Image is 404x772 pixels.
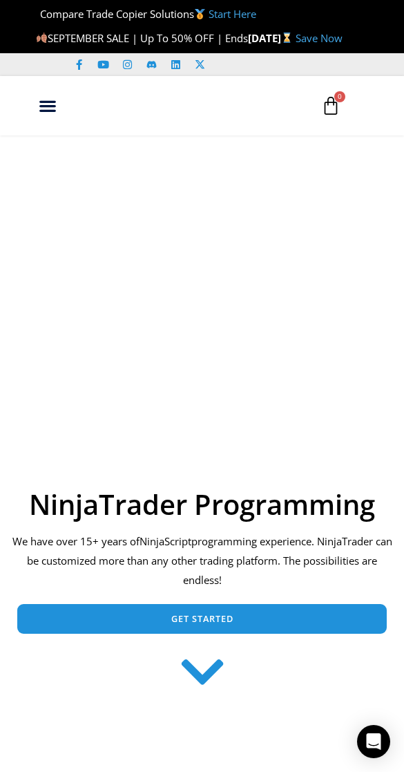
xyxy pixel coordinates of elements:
[37,32,47,43] img: 🍂
[10,491,394,518] h1: NinjaTrader Programming
[334,91,345,102] span: 0
[167,85,291,127] img: LogoAI | Affordable Indicators – NinjaTrader
[209,7,256,21] a: Start Here
[357,725,390,758] div: Open Intercom Messenger
[10,532,394,590] div: We have over 15+ years of
[300,86,361,126] a: 0
[17,604,387,634] a: Get Started
[26,142,397,464] img: programming 1 | Affordable Indicators – NinjaTrader
[29,9,39,19] img: 🏆
[171,614,233,623] span: Get Started
[28,7,256,21] span: Compare Trade Copier Solutions
[36,31,248,45] span: SEPTEMBER SALE | Up To 50% OFF | Ends
[27,93,68,120] div: Menu Toggle
[282,32,292,43] img: ⌛
[140,534,191,548] span: NinjaScript
[248,31,296,45] strong: [DATE]
[296,31,343,45] a: Save Now
[27,534,392,587] span: programming experience. NinjaTrader can be customized more than any other trading platform. The p...
[195,9,205,19] img: 🥇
